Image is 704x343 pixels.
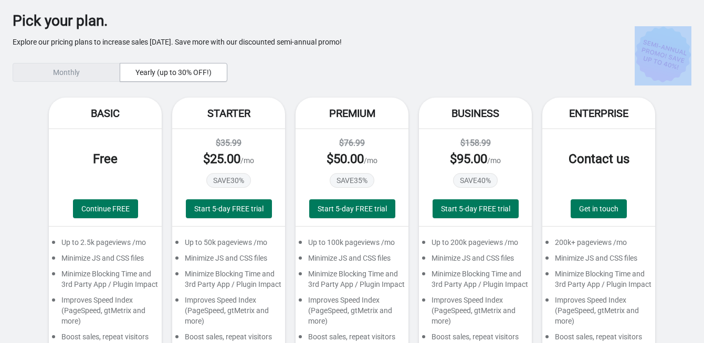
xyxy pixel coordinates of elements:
span: Start 5-day FREE trial [318,205,387,213]
span: Yearly (up to 30% OFF!) [135,68,212,77]
div: Minimize JS and CSS files [172,253,285,269]
span: Continue FREE [81,205,130,213]
button: Yearly (up to 30% OFF!) [120,63,227,82]
div: /mo [306,151,398,167]
span: Contact us [569,152,629,166]
span: SAVE 35 % [330,173,374,188]
div: $158.99 [429,137,521,149]
span: $ 25.00 [203,152,240,166]
span: Get in touch [579,205,618,213]
a: Get in touch [571,199,627,218]
div: Minimize JS and CSS files [296,253,408,269]
div: Minimize Blocking Time and 3rd Party App / Plugin Impact [296,269,408,295]
div: Improves Speed Index (PageSpeed, gtMetrix and more) [296,295,408,331]
div: Improves Speed Index (PageSpeed, gtMetrix and more) [419,295,532,331]
div: Improves Speed Index (PageSpeed, gtMetrix and more) [172,295,285,331]
div: Up to 50k pageviews /mo [172,237,285,253]
span: SAVE 30 % [206,173,251,188]
div: Starter [172,98,285,129]
div: Pick your plan. [13,16,660,26]
span: $ 50.00 [327,152,364,166]
div: Minimize JS and CSS files [419,253,532,269]
div: Enterprise [542,98,655,129]
span: Start 5-day FREE trial [194,205,264,213]
div: Minimize JS and CSS files [542,253,655,269]
span: Start 5-day FREE trial [441,205,510,213]
div: 200k+ pageviews /mo [542,237,655,253]
div: Improves Speed Index (PageSpeed, gtMetrix and more) [542,295,655,331]
div: Up to 100k pageviews /mo [296,237,408,253]
div: Minimize Blocking Time and 3rd Party App / Plugin Impact [49,269,162,295]
button: Start 5-day FREE trial [309,199,395,218]
span: SAVE 40 % [453,173,498,188]
div: $76.99 [306,137,398,149]
div: Minimize Blocking Time and 3rd Party App / Plugin Impact [419,269,532,295]
div: /mo [429,151,521,167]
p: Explore our pricing plans to increase sales [DATE]. Save more with our discounted semi-annual promo! [13,37,660,47]
div: Up to 200k pageviews /mo [419,237,532,253]
button: Start 5-day FREE trial [186,199,272,218]
div: Minimize JS and CSS files [49,253,162,269]
div: Premium [296,98,408,129]
span: $ 95.00 [450,152,487,166]
img: price-promo-badge-d5c1d69d.svg [635,26,691,83]
div: Up to 2.5k pageviews /mo [49,237,162,253]
div: /mo [183,151,275,167]
div: Minimize Blocking Time and 3rd Party App / Plugin Impact [542,269,655,295]
div: Improves Speed Index (PageSpeed, gtMetrix and more) [49,295,162,331]
span: Free [93,152,118,166]
button: Continue FREE [73,199,138,218]
button: Start 5-day FREE trial [433,199,519,218]
div: Basic [49,98,162,129]
div: Minimize Blocking Time and 3rd Party App / Plugin Impact [172,269,285,295]
div: Business [419,98,532,129]
div: $35.99 [183,137,275,149]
